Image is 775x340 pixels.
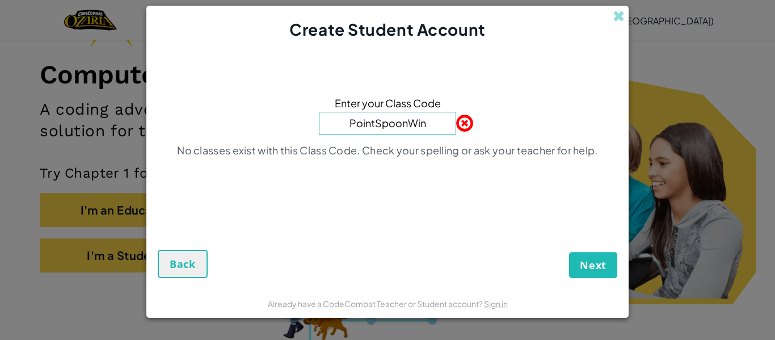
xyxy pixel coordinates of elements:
span: Enter your Class Code [335,95,441,111]
button: Back [158,250,208,278]
span: Already have a CodeCombat Teacher or Student account? [268,299,484,309]
p: No classes exist with this Class Code. Check your spelling or ask your teacher for help. [177,144,597,157]
span: Create Student Account [289,19,485,39]
button: Next [569,252,617,278]
a: Sign in [484,299,508,309]
span: Next [580,258,606,272]
span: Back [170,257,196,271]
